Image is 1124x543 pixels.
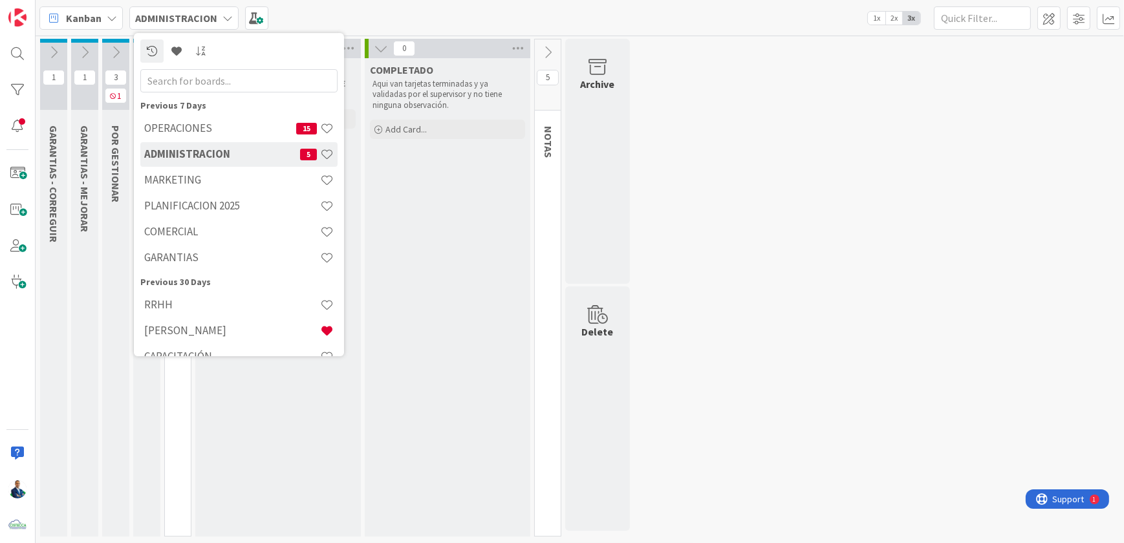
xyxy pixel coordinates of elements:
[903,12,920,25] span: 3x
[105,88,127,103] span: 1
[47,125,60,242] span: GARANTIAS - CORREGUIR
[43,70,65,85] span: 1
[109,125,122,202] span: POR GESTIONAR
[885,12,903,25] span: 2x
[144,122,296,134] h4: OPERACIONES
[300,149,317,160] span: 5
[144,298,320,311] h4: RRHH
[105,70,127,85] span: 3
[8,480,27,498] img: GA
[140,99,338,112] div: Previous 7 Days
[78,125,91,232] span: GARANTIAS - MEJORAR
[67,5,70,16] div: 1
[140,275,338,289] div: Previous 30 Days
[144,147,300,160] h4: ADMINISTRACION
[144,251,320,264] h4: GARANTIAS
[868,12,885,25] span: 1x
[934,6,1031,30] input: Quick Filter...
[144,324,320,337] h4: [PERSON_NAME]
[144,225,320,238] h4: COMERCIAL
[135,12,217,25] b: ADMINISTRACION
[296,123,317,134] span: 15
[370,63,433,76] span: COMPLETADO
[144,350,320,363] h4: CAPACITACIÓN
[581,76,615,92] div: Archive
[8,8,27,27] img: Visit kanbanzone.com
[393,41,415,56] span: 0
[537,70,559,85] span: 5
[144,173,320,186] h4: MARKETING
[582,324,614,339] div: Delete
[542,126,555,158] span: NOTAS
[74,70,96,85] span: 1
[144,199,320,212] h4: PLANIFICACION 2025
[140,69,338,92] input: Search for boards...
[27,2,59,17] span: Support
[8,516,27,535] img: avatar
[66,10,102,26] span: Kanban
[373,79,523,111] p: Aqui van tarjetas terminadas y ya validadas por el supervisor y no tiene ninguna observación.
[385,123,427,135] span: Add Card...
